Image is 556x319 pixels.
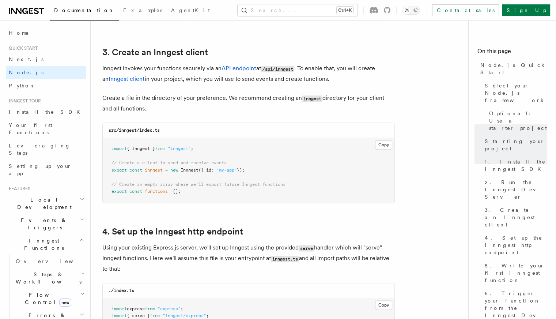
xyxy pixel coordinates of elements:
[170,189,173,194] span: =
[102,47,208,57] a: 3. Create an Inngest client
[6,66,86,79] a: Node.js
[485,262,547,284] span: 5. Write your first Inngest function
[181,306,183,311] span: ;
[211,168,214,173] span: :
[111,160,227,165] span: // Create a client to send and receive events
[13,288,86,309] button: Flow Controlnew
[102,226,243,237] a: 4. Set up the Inngest http endpoint
[109,128,160,133] code: src/inngest/index.ts
[482,231,547,259] a: 4. Set up the Inngest http endpoint
[485,138,547,152] span: Starting your project
[191,146,193,151] span: ;
[375,140,392,150] button: Copy
[302,95,322,102] code: inngest
[181,168,198,173] span: Inngest
[145,189,168,194] span: functions
[158,306,181,311] span: "express"
[299,245,314,251] code: serve
[6,45,38,51] span: Quick start
[145,168,163,173] span: inngest
[482,259,547,287] a: 5. Write your first Inngest function
[237,168,245,173] span: });
[206,313,209,318] span: ;
[6,139,86,159] a: Leveraging Steps
[111,146,127,151] span: import
[59,299,71,307] span: new
[111,306,127,311] span: import
[173,189,181,194] span: [];
[9,109,84,115] span: Install the SDK
[6,26,86,40] a: Home
[489,110,547,132] span: Optional: Use a starter project
[198,168,211,173] span: ({ id
[9,56,44,62] span: Next.js
[9,122,52,135] span: Your first Functions
[9,29,29,37] span: Home
[16,258,91,264] span: Overview
[109,288,134,293] code: ./index.ts
[102,93,395,114] p: Create a file in the directory of your preference. We recommend creating an directory for your cl...
[6,53,86,66] a: Next.js
[271,256,299,262] code: inngest.ts
[375,300,392,310] button: Copy
[6,237,79,252] span: Inngest Functions
[50,2,119,20] a: Documentation
[127,306,145,311] span: express
[222,65,256,72] a: API endpoint
[129,168,142,173] span: const
[485,179,547,200] span: 2. Run the Inngest Dev Server
[482,135,547,155] a: Starting your project
[119,2,167,20] a: Examples
[123,7,162,13] span: Examples
[167,2,214,20] a: AgentKit
[102,243,395,274] p: Using your existing Express.js server, we'll set up Inngest using the provided handler which will...
[127,146,155,151] span: { Inngest }
[6,186,30,192] span: Features
[165,168,168,173] span: =
[482,155,547,176] a: 1. Install the Inngest SDK
[155,146,165,151] span: from
[111,313,127,318] span: import
[6,98,41,104] span: Inngest tour
[9,143,71,156] span: Leveraging Steps
[111,189,127,194] span: export
[54,7,114,13] span: Documentation
[6,119,86,139] a: Your first Functions
[13,255,86,268] a: Overview
[502,4,550,16] a: Sign Up
[485,234,547,256] span: 4. Set up the Inngest http endpoint
[145,306,155,311] span: from
[485,206,547,228] span: 3. Create an Inngest client
[168,146,191,151] span: "inngest"
[485,82,547,104] span: Select your Node.js framework
[482,176,547,203] a: 2. Run the Inngest Dev Server
[216,168,237,173] span: "my-app"
[111,182,285,187] span: // Create an empty array where we'll export future Inngest functions
[432,4,499,16] a: Contact sales
[261,66,294,72] code: /api/inngest
[6,217,80,231] span: Events & Triggers
[6,105,86,119] a: Install the SDK
[9,163,72,176] span: Setting up your app
[9,83,35,89] span: Python
[13,268,86,288] button: Steps & Workflows
[6,196,80,211] span: Local Development
[238,4,358,16] button: Search...Ctrl+K
[6,79,86,92] a: Python
[9,70,44,75] span: Node.js
[482,203,547,231] a: 3. Create an Inngest client
[480,61,547,76] span: Node.js Quick Start
[6,193,86,214] button: Local Development
[109,75,145,82] a: Inngest client
[337,7,353,14] kbd: Ctrl+K
[111,168,127,173] span: export
[485,158,547,173] span: 1. Install the Inngest SDK
[129,189,142,194] span: const
[150,313,160,318] span: from
[482,79,547,107] a: Select your Node.js framework
[477,59,547,79] a: Node.js Quick Start
[127,313,150,318] span: { serve }
[13,271,82,285] span: Steps & Workflows
[486,107,547,135] a: Optional: Use a starter project
[402,6,420,15] button: Toggle dark mode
